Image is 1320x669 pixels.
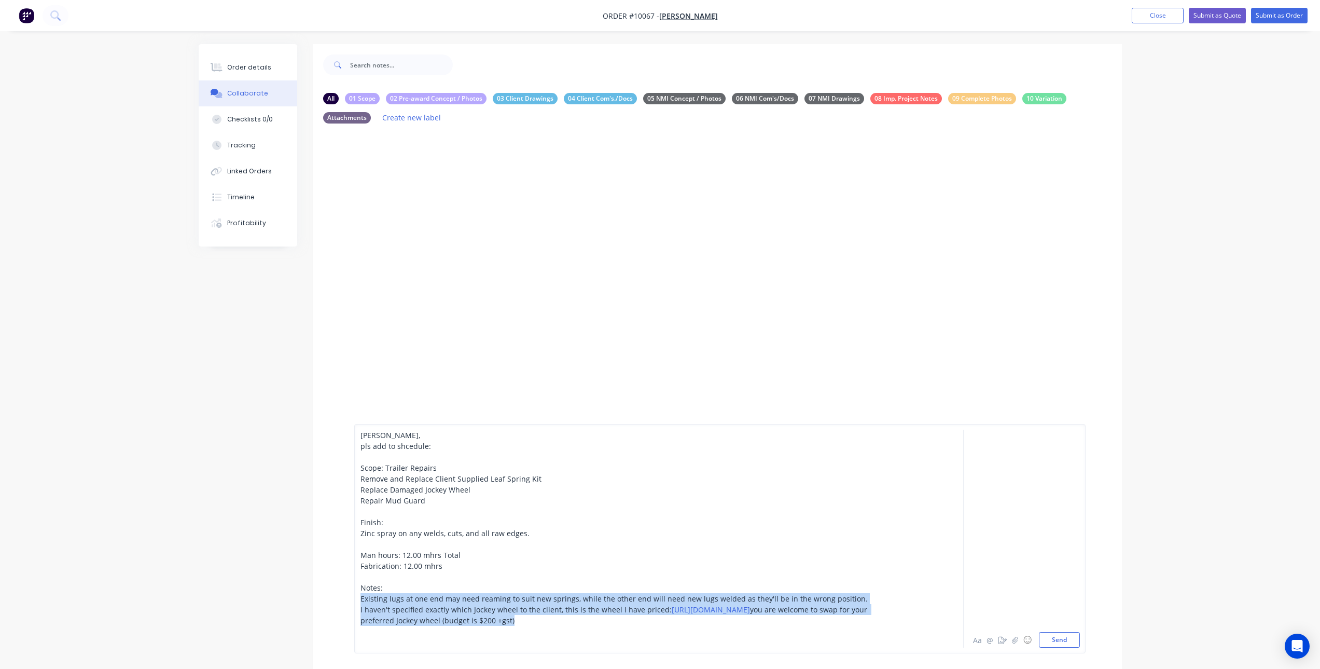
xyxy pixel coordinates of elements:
[199,184,297,210] button: Timeline
[360,528,530,538] span: Zinc spray on any welds, cuts, and all raw edges.
[1039,632,1080,648] button: Send
[377,111,447,125] button: Create new label
[360,550,461,560] span: Man hours: 12.00 mhrs Total
[360,441,431,451] span: pls add to shcedule:
[360,594,868,604] span: Existing lugs at one end may need reaming to suit new springs, while the other end will need new ...
[360,561,442,571] span: Fabrication: 12.00 mhrs
[603,11,659,21] span: Order #10067 -
[227,63,271,72] div: Order details
[19,8,34,23] img: Factory
[360,485,470,495] span: Replace Damaged Jockey Wheel
[360,430,420,440] span: [PERSON_NAME],
[1251,8,1308,23] button: Submit as Order
[1132,8,1184,23] button: Close
[227,167,272,176] div: Linked Orders
[350,54,453,75] input: Search notes...
[227,141,256,150] div: Tracking
[564,93,637,104] div: 04 Client Com's./Docs
[199,158,297,184] button: Linked Orders
[493,93,558,104] div: 03 Client Drawings
[1285,634,1310,659] div: Open Intercom Messenger
[360,605,672,615] span: I haven't specified exactly which Jockey wheel to the client, this is the wheel I have priced:
[360,463,437,473] span: Scope: Trailer Repairs
[323,112,371,124] div: Attachments
[360,474,541,484] span: Remove and Replace Client Supplied Leaf Spring Kit
[199,210,297,236] button: Profitability
[227,193,255,202] div: Timeline
[199,80,297,106] button: Collaborate
[659,11,718,21] a: [PERSON_NAME]
[804,93,864,104] div: 07 NMI Drawings
[870,93,942,104] div: 08 Imp. Project Notes
[1189,8,1246,23] button: Submit as Quote
[732,93,798,104] div: 06 NMI Com's/Docs
[199,132,297,158] button: Tracking
[643,93,726,104] div: 05 NMI Concept / Photos
[948,93,1016,104] div: 09 Complete Photos
[360,517,383,527] span: Finish:
[984,634,996,646] button: @
[345,93,380,104] div: 01 Scope
[672,605,750,615] span: [URL][DOMAIN_NAME]
[199,106,297,132] button: Checklists 0/0
[227,89,268,98] div: Collaborate
[1021,634,1034,646] button: ☺
[360,583,383,593] span: Notes:
[199,54,297,80] button: Order details
[360,496,425,506] span: Repair Mud Guard
[227,115,273,124] div: Checklists 0/0
[971,634,984,646] button: Aa
[323,93,339,104] div: All
[386,93,487,104] div: 02 Pre-award Concept / Photos
[1022,93,1066,104] div: 10 Variation
[227,219,266,228] div: Profitability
